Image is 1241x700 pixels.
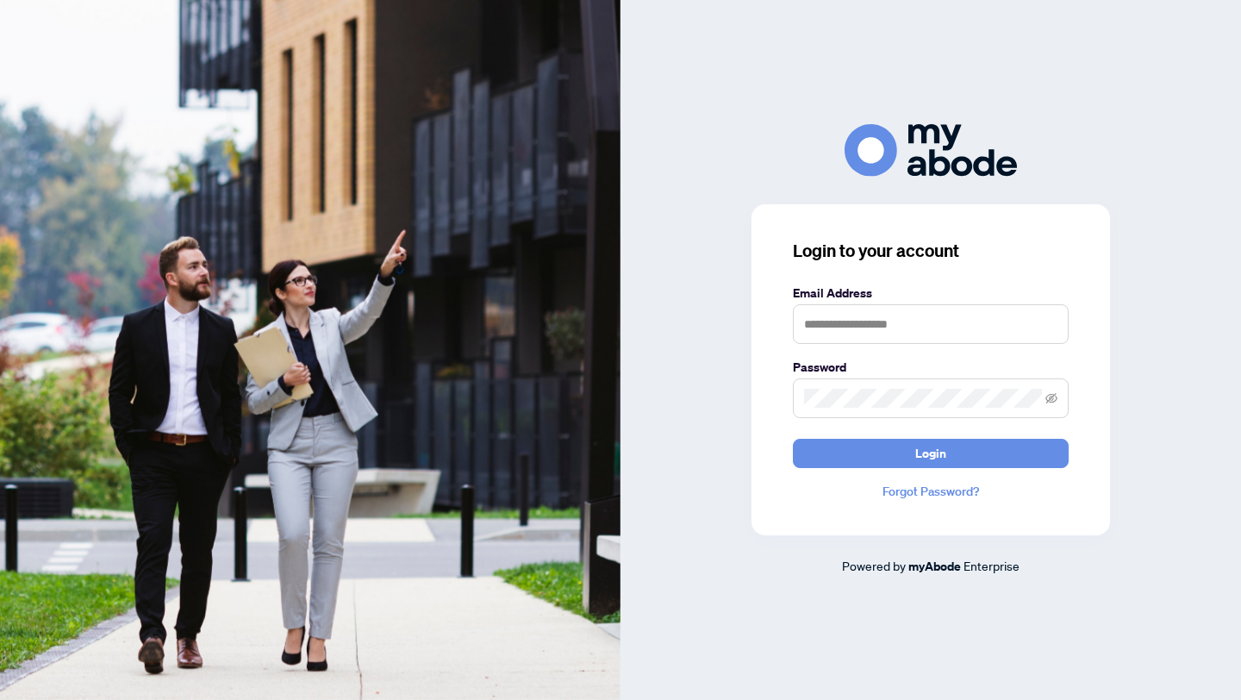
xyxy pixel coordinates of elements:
button: Login [793,439,1069,468]
span: Enterprise [963,558,1020,573]
span: eye-invisible [1045,392,1057,404]
span: Powered by [842,558,906,573]
h3: Login to your account [793,239,1069,263]
a: myAbode [908,557,961,576]
span: Login [915,440,946,467]
a: Forgot Password? [793,482,1069,501]
img: ma-logo [845,124,1017,177]
label: Password [793,358,1069,377]
label: Email Address [793,284,1069,303]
